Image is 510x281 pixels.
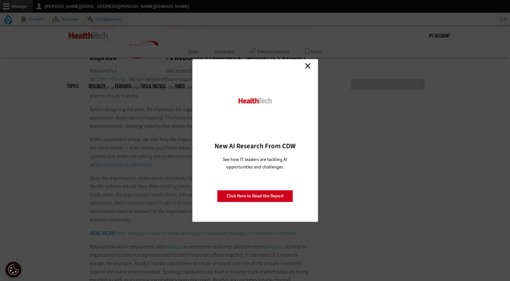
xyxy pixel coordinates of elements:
[217,190,293,202] a: Click Here to Read the Report
[204,141,306,151] h3: New AI Research From CDW
[5,261,21,278] div: Cookie Settings
[303,61,313,71] a: Close
[5,261,21,278] button: Open Preferences
[237,97,273,104] img: HealthTech_0_0.png
[215,156,295,171] p: See how IT leaders are tackling AI opportunities and challenges.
